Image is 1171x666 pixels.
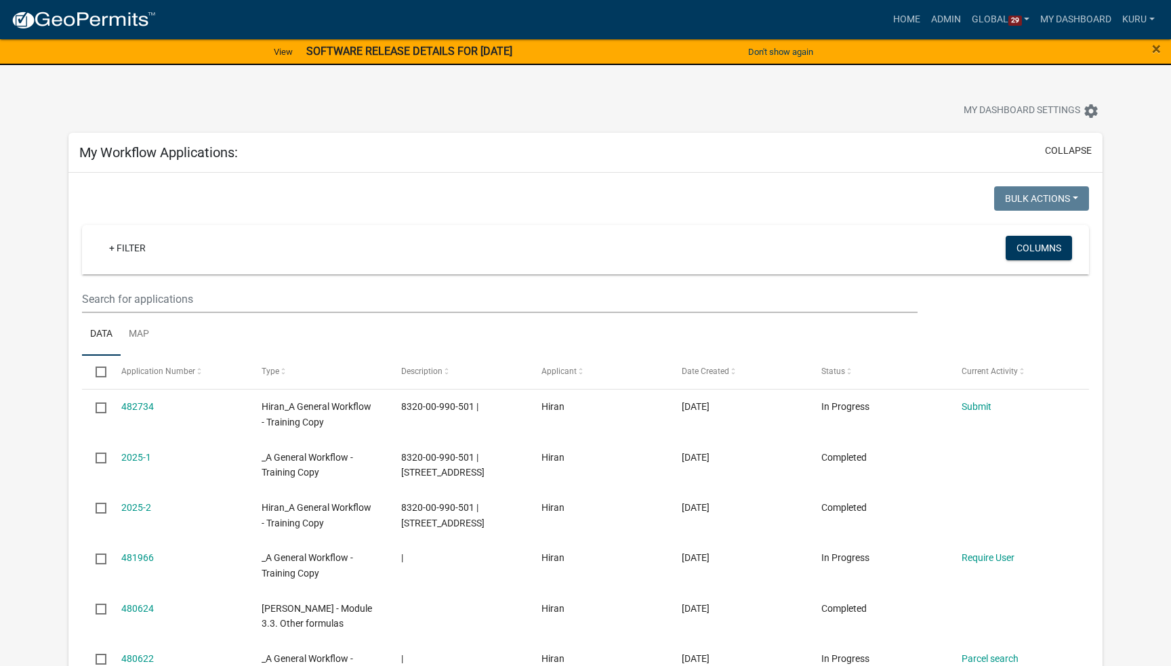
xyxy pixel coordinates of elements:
a: 480624 [121,603,154,614]
span: Date Created [682,367,729,376]
h5: My Workflow Applications: [79,144,238,161]
a: Global29 [966,7,1035,33]
span: × [1152,39,1161,58]
span: 09/22/2025 [682,452,710,463]
datatable-header-cell: Application Number [108,356,249,388]
span: 8320-00-990-501 | 1234 Main Street [401,502,485,528]
a: 481966 [121,552,154,563]
span: In Progress [821,552,869,563]
span: My Dashboard Settings [964,103,1080,119]
span: Description [401,367,443,376]
span: Completed [821,452,867,463]
datatable-header-cell: Type [248,356,388,388]
a: Home [888,7,926,33]
span: Hiran [541,653,564,664]
input: Search for applications [82,285,918,313]
a: 482734 [121,401,154,412]
span: Hiran [541,452,564,463]
span: Hiran [541,502,564,513]
datatable-header-cell: Status [808,356,949,388]
a: Map [121,313,157,356]
a: Require User [962,552,1014,563]
button: collapse [1045,144,1092,158]
span: 09/22/2025 [682,502,710,513]
span: Hiran [541,401,564,412]
a: Parcel search [962,653,1019,664]
span: 09/23/2025 [682,401,710,412]
span: 8320-00-990-501 | [401,401,478,412]
a: Submit [962,401,991,412]
span: Completed [821,603,867,614]
button: Don't show again [743,41,819,63]
datatable-header-cell: Date Created [668,356,808,388]
a: My Dashboard [1035,7,1117,33]
button: My Dashboard Settingssettings [953,98,1110,124]
span: Hiran_A General Workflow - Training Copy [262,401,371,428]
a: Data [82,313,121,356]
datatable-header-cell: Current Activity [949,356,1089,388]
span: Application Number [121,367,195,376]
span: Hiran [541,603,564,614]
a: Admin [926,7,966,33]
a: + Filter [98,236,157,260]
a: 2025-1 [121,452,151,463]
span: 29 [1008,16,1022,26]
span: Hiran_A General Workflow - Training Copy [262,502,371,528]
span: Tracy - Module 3.3. Other formulas [262,603,372,629]
span: Status [821,367,845,376]
span: | [401,552,403,563]
strong: SOFTWARE RELEASE DETAILS FOR [DATE] [306,45,512,58]
button: Bulk Actions [994,186,1089,211]
i: settings [1083,103,1099,119]
span: Completed [821,502,867,513]
span: _A General Workflow - Training Copy [262,452,353,478]
span: 09/18/2025 [682,603,710,614]
span: 09/22/2025 [682,552,710,563]
span: | [401,653,403,664]
span: In Progress [821,653,869,664]
span: 09/18/2025 [682,653,710,664]
a: Kuru [1117,7,1160,33]
span: 8320-00-990-501 | 1234 Main street [401,452,485,478]
a: 480622 [121,653,154,664]
button: Close [1152,41,1161,57]
span: _A General Workflow - Training Copy [262,552,353,579]
span: Current Activity [962,367,1018,376]
datatable-header-cell: Select [82,356,108,388]
datatable-header-cell: Applicant [529,356,669,388]
a: View [268,41,298,63]
span: Type [262,367,279,376]
span: Hiran [541,552,564,563]
datatable-header-cell: Description [388,356,529,388]
span: In Progress [821,401,869,412]
button: Columns [1006,236,1072,260]
span: Applicant [541,367,577,376]
a: 2025-2 [121,502,151,513]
